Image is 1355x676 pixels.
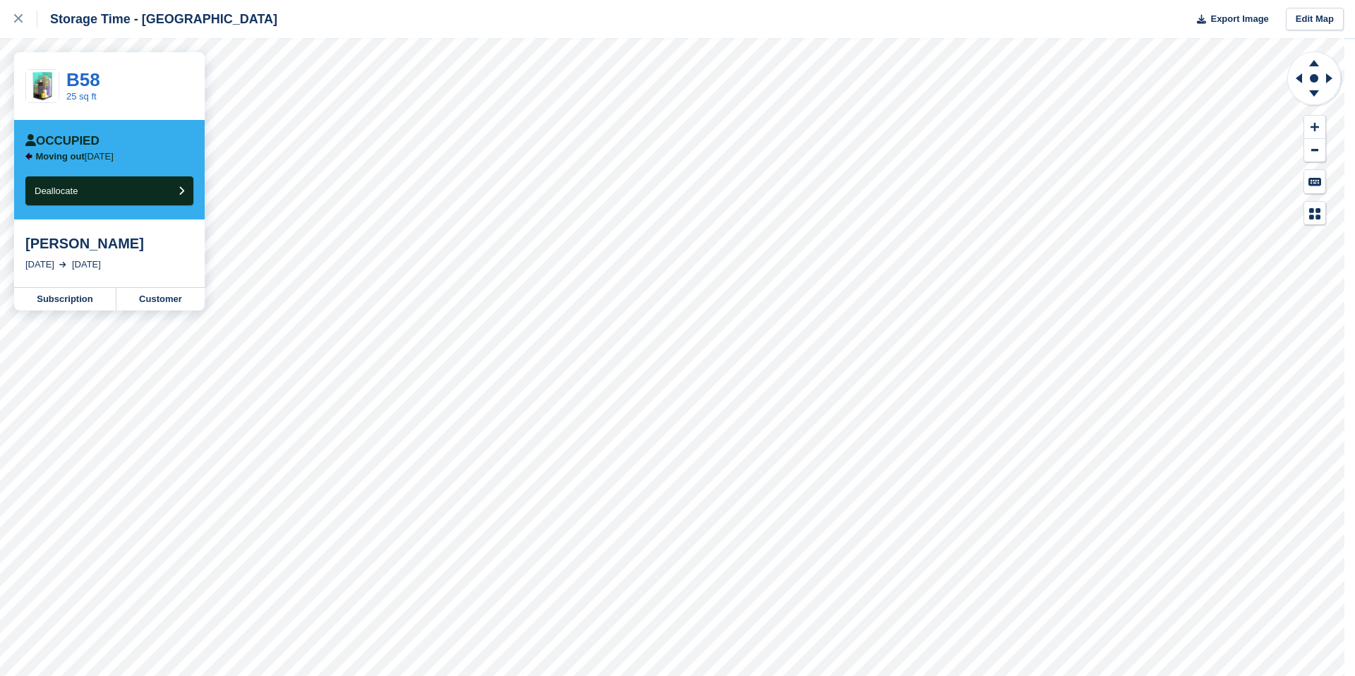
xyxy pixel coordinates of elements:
button: Zoom In [1304,116,1325,139]
button: Export Image [1188,8,1269,31]
a: Subscription [14,288,116,310]
div: Storage Time - [GEOGRAPHIC_DATA] [37,11,277,28]
div: [PERSON_NAME] [25,235,193,252]
a: Customer [116,288,205,310]
button: Zoom Out [1304,139,1325,162]
a: B58 [66,69,100,90]
div: [DATE] [72,258,101,272]
span: Moving out [36,151,85,162]
button: Deallocate [25,176,193,205]
span: Deallocate [35,186,78,196]
button: Keyboard Shortcuts [1304,170,1325,193]
a: 25 sq ft [66,91,97,102]
div: [DATE] [25,258,54,272]
span: Export Image [1210,12,1268,26]
p: [DATE] [36,151,114,162]
img: 25ft.jpg [26,70,59,102]
button: Map Legend [1304,202,1325,225]
img: arrow-right-light-icn-cde0832a797a2874e46488d9cf13f60e5c3a73dbe684e267c42b8395dfbc2abf.svg [59,262,66,267]
a: Edit Map [1286,8,1344,31]
div: Occupied [25,134,100,148]
img: arrow-left-icn-90495f2de72eb5bd0bd1c3c35deca35cc13f817d75bef06ecd7c0b315636ce7e.svg [25,152,32,160]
